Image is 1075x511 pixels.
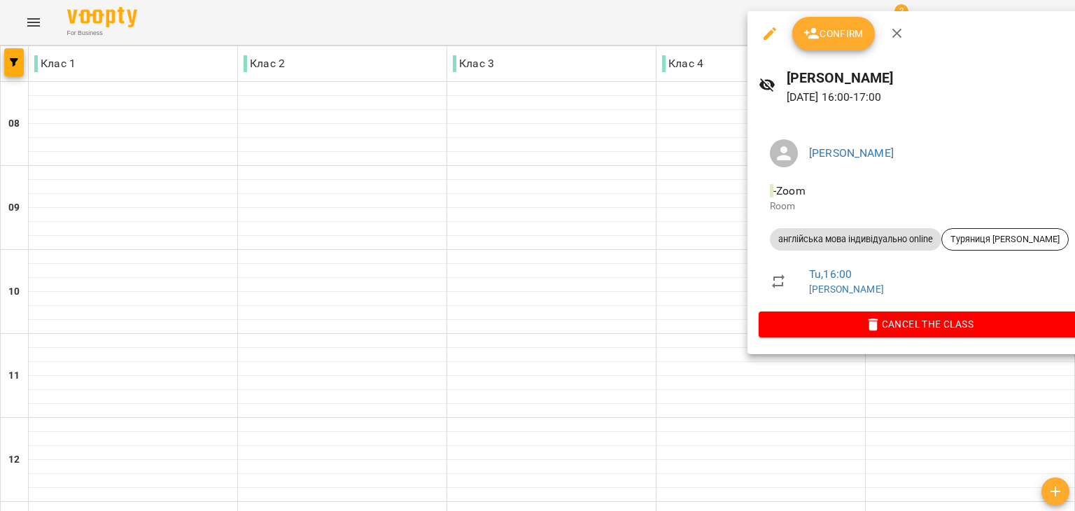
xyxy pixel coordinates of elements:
p: Room [770,199,1069,213]
span: Confirm [803,25,864,42]
a: Tu , 16:00 [809,267,852,281]
a: [PERSON_NAME] [809,146,894,160]
span: Туряниця [PERSON_NAME] [942,233,1068,246]
button: Confirm [792,17,875,50]
div: Туряниця [PERSON_NAME] [941,228,1069,251]
span: - Zoom [770,184,808,197]
a: [PERSON_NAME] [809,283,884,295]
span: Cancel the class [770,316,1069,332]
span: англійська мова індивідуально online [770,233,941,246]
